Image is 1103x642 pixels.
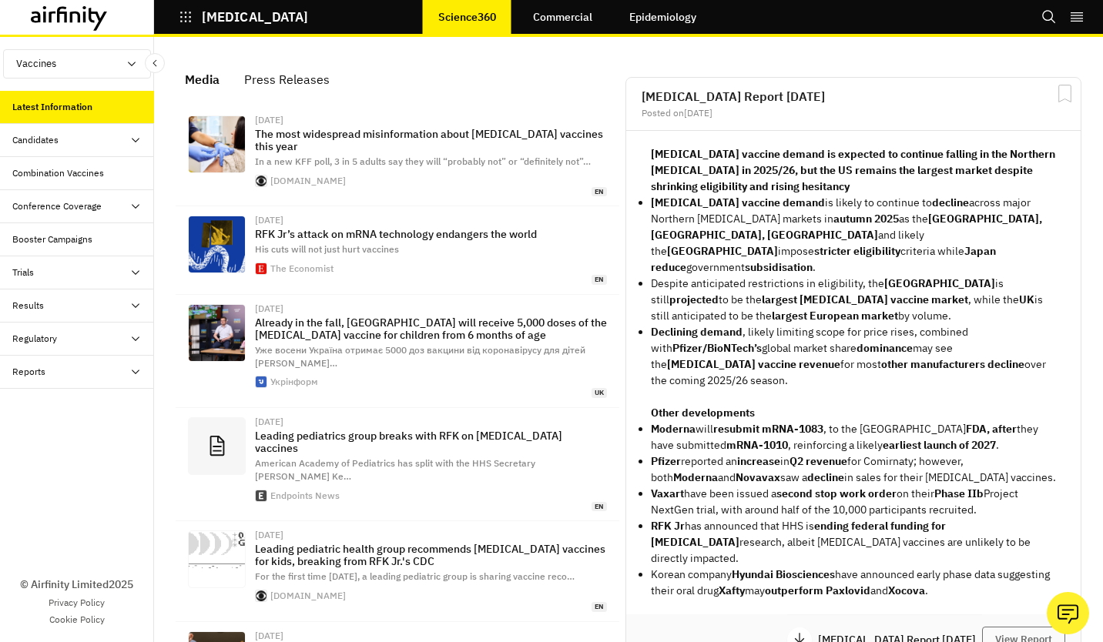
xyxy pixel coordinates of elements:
strong: Hyundai Biosciences [732,567,835,581]
strong: [MEDICAL_DATA] vaccine revenue [667,357,840,371]
div: [DATE] [255,115,607,125]
p: The most widespread misinformation about [MEDICAL_DATA] vaccines this year [255,128,607,152]
div: Results [12,299,44,313]
p: Leading pediatric health group recommends [MEDICAL_DATA] vaccines for kids, breaking from RFK Jr.... [255,543,607,567]
strong: largest [MEDICAL_DATA] vaccine market [762,293,968,306]
strong: subsidisation [745,260,813,274]
strong: mRNA-1010 [726,438,788,452]
strong: second stop work order [776,487,897,500]
div: Latest Information [12,100,92,114]
strong: dominance [857,341,913,355]
strong: increase [737,454,780,468]
a: [DATE]Leading pediatrics group breaks with RFK on [MEDICAL_DATA] vaccinesAmerican Academy of Pedi... [176,408,619,521]
span: American Academy of Pediatrics has split with the HHS Secretary [PERSON_NAME] Ke … [255,457,535,482]
div: [DOMAIN_NAME] [270,176,346,186]
a: [DATE]Leading pediatric health group recommends [MEDICAL_DATA] vaccines for kids, breaking from R... [176,521,619,621]
span: en [592,502,607,512]
div: Conference Coverage [12,199,102,213]
button: Vaccines [3,49,151,79]
p: Leading pediatrics group breaks with RFK on [MEDICAL_DATA] vaccines [255,430,607,454]
p: RFK Jr’s attack on mRNA technology endangers the world [255,228,607,240]
a: [DATE]Already in the fall, [GEOGRAPHIC_DATA] will receive 5,000 doses of the [MEDICAL_DATA] vacci... [176,295,619,408]
p: will , to the [GEOGRAPHIC_DATA] they have submitted , reinforcing a likely . [651,421,1056,453]
div: Endpoints News [270,491,340,500]
div: Reports [12,365,45,379]
strong: stricter eligibility [814,244,900,258]
span: en [592,187,607,197]
svg: Bookmark Report [1055,84,1075,103]
span: In a new KFF poll, 3 in 5 adults say they will “probably not” or “definitely not” … [255,155,591,167]
strong: decline [807,470,844,484]
strong: autumn 2025 [833,212,899,226]
div: [DATE] [255,304,607,313]
span: en [592,602,607,612]
img: etICpT2ul1QAAAAASUVORK5CYII= [189,531,245,587]
img: touch-icon-ipad-retina.png [256,376,267,387]
button: Search [1041,4,1057,30]
p: © Airfinity Limited 2025 [20,577,133,593]
img: favicon.ico [256,590,267,601]
p: Science360 [438,11,496,23]
strong: largest European market [772,309,898,323]
strong: Pfizer/BioNTech’s [672,341,762,355]
button: Ask our analysts [1047,592,1089,634]
p: [MEDICAL_DATA] [202,10,308,24]
strong: UK [1019,293,1034,306]
strong: resubmit mRNA-1083 [713,422,823,436]
strong: manufacturers decline [910,357,1024,371]
strong: decline [932,196,969,209]
div: Trials [12,266,34,279]
p: , likely limiting scope for price rises, combined with global market share may see the for most o... [651,324,1056,389]
strong: Moderna [673,470,718,484]
strong: [GEOGRAPHIC_DATA] [884,276,995,290]
strong: other [881,357,908,371]
p: Already in the fall, [GEOGRAPHIC_DATA] will receive 5,000 doses of the [MEDICAL_DATA] vaccine for... [255,316,607,341]
strong: [MEDICAL_DATA] vaccine demand is expected to continue falling in the Northern [MEDICAL_DATA] in 2... [651,147,1055,193]
strong: Xafty [719,583,745,597]
li: is likely to continue to across major Northern [MEDICAL_DATA] markets in as the and likely the im... [651,195,1056,276]
h2: [MEDICAL_DATA] Report [DATE] [642,90,1065,102]
div: Posted on [DATE] [642,109,1065,118]
strong: outperform Paxlovid [765,583,870,597]
strong: Declining demand [651,325,743,339]
p: has announced that HHS is research, albeit [MEDICAL_DATA] vaccines are unlikely to be directly im... [651,518,1056,567]
p: Korean company have announced early phase data suggesting their oral drug may and . [651,567,1056,599]
strong: Pfizer [651,454,681,468]
button: Close Sidebar [145,53,165,73]
strong: Phase IIb [934,487,984,500]
div: [DATE] [255,417,607,426]
button: [MEDICAL_DATA] [179,4,308,30]
strong: projected [669,293,719,306]
strong: Other developments [651,406,755,420]
strong: Vaxart [651,487,684,500]
div: Booster Campaigns [12,232,92,246]
div: Candidates [12,133,59,147]
span: His cuts will not just hurt vaccines [255,243,399,255]
strong: Moderna [651,422,696,436]
a: Cookie Policy [49,613,105,627]
div: Press Releases [244,68,330,91]
div: Regulatory [12,332,57,346]
div: Combination Vaccines [12,166,104,180]
img: favicon.ico [256,263,267,274]
a: [DATE]RFK Jr’s attack on mRNA technology endangers the worldHis cuts will not just hurt vaccinesT... [176,206,619,294]
p: reported an in for Comirnaty; however, both and saw a in sales for their [MEDICAL_DATA] vaccines. [651,453,1056,486]
div: [DATE] [255,216,607,225]
span: uk [592,388,607,398]
strong: FDA, after [966,422,1017,436]
div: Media [185,68,220,91]
strong: Novavax [736,470,780,484]
p: have been issued a on their Project NextGen trial, with around half of the 10,000 participants re... [651,486,1056,518]
strong: [MEDICAL_DATA] vaccine demand [651,196,825,209]
img: 630_360_1755688499-656.jpg [189,305,245,361]
div: [DOMAIN_NAME] [270,591,346,600]
div: Укрінформ [270,377,318,386]
div: [DATE] [255,530,607,540]
strong: Xocova [888,583,925,597]
img: 20250823_STD001.jpg [189,216,245,273]
span: en [592,275,607,285]
p: Despite anticipated restrictions in eligibility, the is still to be the , while the is still anti... [651,276,1056,324]
a: Privacy Policy [49,596,105,610]
a: [DATE]The most widespread misinformation about [MEDICAL_DATA] vaccines this yearIn a new KFF poll... [176,106,619,206]
strong: RFK Jr [651,519,685,533]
